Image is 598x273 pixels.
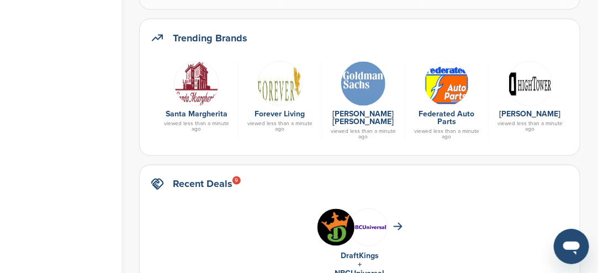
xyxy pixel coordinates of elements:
[333,110,394,127] a: [PERSON_NAME] [PERSON_NAME]
[317,209,354,246] img: Draftkings logo
[341,251,379,261] a: DraftKings
[173,30,247,46] h2: Trending Brands
[244,61,316,105] a: Foreverlivingproducts logo
[161,61,232,105] a: Santa margherita logo
[174,61,219,106] img: Santa margherita logo
[341,61,386,106] img: Goldman sachs logo
[494,121,566,132] div: viewed less than a minute ago
[424,61,469,106] img: Open uri20141112 50798 16yi8kg
[257,61,303,106] img: Foreverlivingproducts logo
[494,61,566,105] a: Screen shot 2019 03 13 at 12.58.27 pm
[554,229,589,264] iframe: Button to launch messaging window
[419,110,475,127] a: Federated Auto Parts
[411,129,483,140] div: viewed less than a minute ago
[161,121,232,132] div: viewed less than a minute ago
[173,176,232,192] h2: Recent Deals
[327,129,399,140] div: viewed less than a minute ago
[358,260,362,270] a: +
[327,61,399,105] a: Goldman sachs logo
[507,61,553,106] img: Screen shot 2019 03 13 at 12.58.27 pm
[350,209,387,246] img: Nbcuniversal 400x400
[411,61,483,105] a: Open uri20141112 50798 16yi8kg
[232,176,241,185] div: 9
[166,110,227,119] a: Santa Margherita
[244,121,316,132] div: viewed less than a minute ago
[255,110,305,119] a: Forever Living
[500,110,561,119] a: [PERSON_NAME]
